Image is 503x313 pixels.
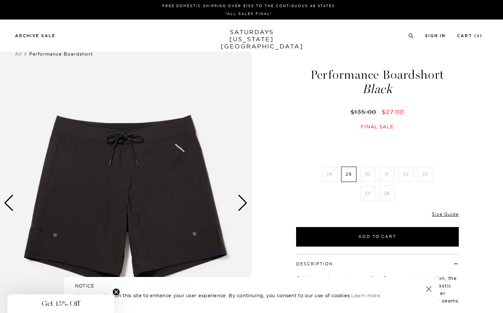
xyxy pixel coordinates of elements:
[457,34,482,38] a: Cart (0)
[295,69,460,95] h1: Performance Boardshort
[238,195,248,211] div: Next slide
[221,29,283,50] a: SATURDAYS[US_STATE][GEOGRAPHIC_DATA]
[15,51,22,57] a: All
[296,227,459,247] button: Add to Cart
[18,3,479,9] p: FREE DOMESTIC SHIPPING OVER $150 TO THE CONTIGUOUS 48 STATES
[295,83,460,95] span: Black
[112,288,120,296] button: Close teaser
[75,283,428,289] h5: NOTICE
[425,34,446,38] a: Sign In
[296,262,333,266] button: Description
[350,108,379,116] del: $135.00
[18,11,479,17] p: *ALL SALES FINAL*
[432,211,458,217] a: Size Guide
[75,292,401,299] p: We use cookies on this site to enhance your user experience. By continuing, you consent to our us...
[15,34,55,38] a: Archive Sale
[29,51,93,57] span: Performance Boardshort
[351,292,380,298] a: Learn more
[477,35,480,38] small: 0
[42,299,80,308] span: Get 15% Off
[295,123,460,130] div: Final sale
[341,167,356,182] label: 29
[4,195,14,211] div: Previous slide
[296,274,459,312] p: Cut in a custom water-repellant four-way stretch nylon, the Performance Boardshort features an ex...
[7,294,114,313] div: Get 15% OffClose teaser
[382,108,404,116] span: $27.00
[371,140,383,152] label: Black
